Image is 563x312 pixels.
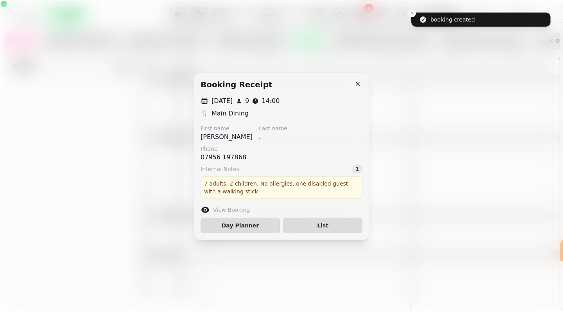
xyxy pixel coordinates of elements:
[212,109,249,118] p: Main Dining
[213,206,250,214] label: View Booking
[259,124,287,132] label: Last name
[207,223,273,228] span: Day Planner
[201,153,246,162] p: 07956 197868
[245,96,249,106] p: 9
[212,96,233,106] p: [DATE]
[201,132,253,142] p: [PERSON_NAME]
[283,218,362,233] button: List
[259,132,287,142] p: .
[201,109,208,118] p: 🍴
[352,165,362,173] div: 1
[201,165,239,173] span: Internal Notes
[290,223,356,228] span: List
[262,96,280,106] p: 14:00
[201,218,280,233] button: Day Planner
[201,176,362,199] div: 7 adults, 2 children. No allergies, one disabled guest with a walking stick
[201,124,253,132] label: First name
[201,79,273,90] h2: Booking receipt
[201,145,246,153] label: Phone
